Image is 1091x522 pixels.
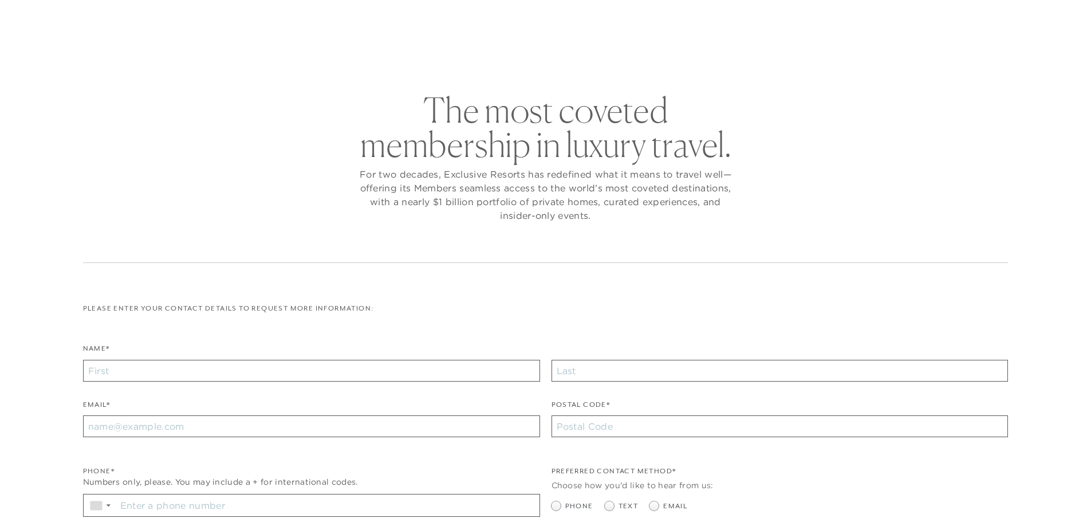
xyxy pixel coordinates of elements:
[607,37,677,70] a: Community
[83,399,110,416] label: Email*
[552,415,1009,437] input: Postal Code
[83,466,540,477] div: Phone*
[552,360,1009,382] input: Last
[552,466,676,482] legend: Preferred Contact Method*
[552,480,1009,492] div: Choose how you'd like to hear from us:
[414,37,502,70] a: The Collection
[552,399,611,416] label: Postal Code*
[46,13,96,23] a: Get Started
[619,501,639,512] span: Text
[83,303,1009,314] p: Please enter your contact details to request more information:
[663,501,687,512] span: Email
[116,494,539,516] input: Enter a phone number
[83,343,110,360] label: Name*
[84,494,116,516] div: Country Code Selector
[357,167,735,222] p: For two decades, Exclusive Resorts has redefined what it means to travel well—offering its Member...
[519,37,590,70] a: Membership
[357,93,735,162] h2: The most coveted membership in luxury travel.
[83,415,540,437] input: name@example.com
[83,360,540,382] input: First
[105,502,112,509] span: ▼
[565,501,593,512] span: Phone
[959,13,1015,23] a: Member Login
[83,476,540,488] div: Numbers only, please. You may include a + for international codes.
